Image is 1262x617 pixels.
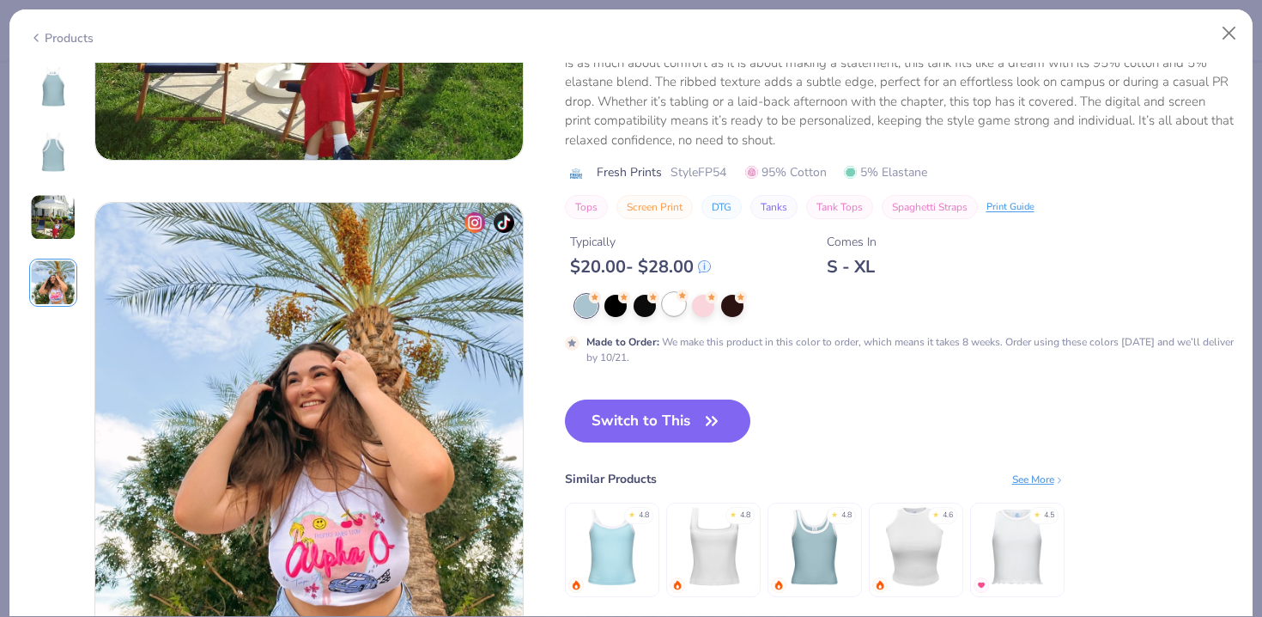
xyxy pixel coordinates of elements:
span: 5% Elastane [844,163,927,181]
img: MostFav.gif [976,580,986,590]
div: $ 20.00 - $ 28.00 [570,256,711,278]
button: Close [1213,17,1246,50]
img: User generated content [30,194,76,241]
img: trending.gif [774,580,784,590]
div: 4.8 [639,510,649,522]
img: insta-icon.png [464,212,485,233]
div: See More [1012,471,1065,486]
div: Comes In [827,233,877,251]
div: ★ [628,510,635,516]
button: Spaghetti Straps [882,195,978,219]
div: We make this product in this color to order, which means it takes 8 weeks. Order using these colo... [586,334,1234,365]
div: 4.8 [841,510,852,522]
button: Tops [565,195,608,219]
div: ★ [831,510,838,516]
button: Screen Print [616,195,693,219]
div: 4.8 [740,510,750,522]
div: Products [29,29,94,47]
img: Fresh Prints Marilyn Tank Top [875,505,956,587]
img: Fresh Prints Sasha Crop Top [976,505,1058,587]
strong: Made to Order : [586,335,659,349]
span: 95% Cotton [745,163,827,181]
img: Fresh Prints Sunset Blvd Ribbed Scoop Tank Top [774,505,855,587]
img: trending.gif [875,580,885,590]
button: Tank Tops [806,195,873,219]
img: brand logo [565,166,588,180]
img: Back [33,131,74,173]
div: S - XL [827,256,877,278]
button: Tanks [750,195,798,219]
button: DTG [701,195,742,219]
img: trending.gif [672,580,683,590]
div: 4.5 [1044,510,1054,522]
img: User generated content [30,260,76,306]
img: Fresh Prints Cali Camisole Top [571,505,652,587]
div: Typically [570,233,711,251]
div: ★ [1034,510,1041,516]
div: ★ [932,510,939,516]
img: Fresh Prints Sydney Square Neck Tank Top [672,505,754,587]
div: Fresh Prints brings a fresh vibe with the Fresh Prints Ribbed Halter Tank Top. Designed for those... [565,34,1234,150]
img: trending.gif [571,580,581,590]
div: ★ [730,510,737,516]
img: Front [33,66,74,107]
span: Fresh Prints [597,163,662,181]
div: Similar Products [565,470,657,488]
div: 4.6 [943,510,953,522]
img: tiktok-icon.png [494,212,514,233]
div: Print Guide [986,199,1034,214]
button: Switch to This [565,400,751,443]
span: Style FP54 [670,163,726,181]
